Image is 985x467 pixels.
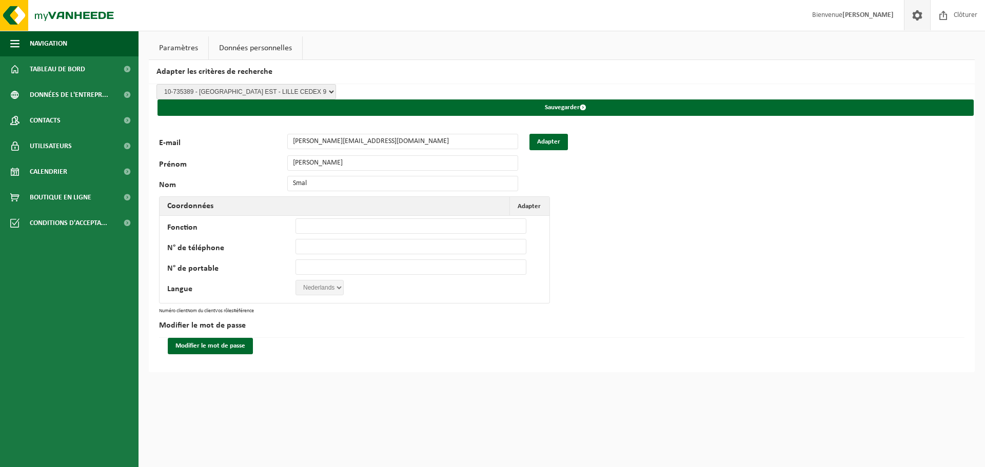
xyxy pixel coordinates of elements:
[157,99,974,116] button: Sauvegarder
[167,224,295,234] label: Fonction
[159,160,287,171] label: Prénom
[30,31,67,56] span: Navigation
[233,309,254,314] th: Référence
[30,108,61,133] span: Contacts
[30,133,72,159] span: Utilisateurs
[518,203,541,210] span: Adapter
[159,181,287,191] label: Nom
[168,338,253,354] button: Modifier le mot de passe
[159,139,287,150] label: E-mail
[167,265,295,275] label: N° de portable
[149,60,975,84] h2: Adapter les critères de recherche
[149,36,208,60] a: Paramètres
[209,36,302,60] a: Données personnelles
[30,185,91,210] span: Boutique en ligne
[187,309,215,314] th: Nom du client
[160,197,221,215] h2: Coordonnées
[30,82,108,108] span: Données de l'entrepr...
[159,314,964,338] h2: Modifier le mot de passe
[842,11,894,19] strong: [PERSON_NAME]
[167,244,295,254] label: N° de téléphone
[295,280,344,295] select: '; '; ';
[167,285,295,295] label: Langue
[30,210,107,236] span: Conditions d'accepta...
[287,134,518,149] input: E-mail
[30,56,85,82] span: Tableau de bord
[529,134,568,150] button: Adapter
[215,309,233,314] th: Vos rôles
[159,309,187,314] th: Numéro client
[30,159,67,185] span: Calendrier
[509,197,548,215] button: Adapter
